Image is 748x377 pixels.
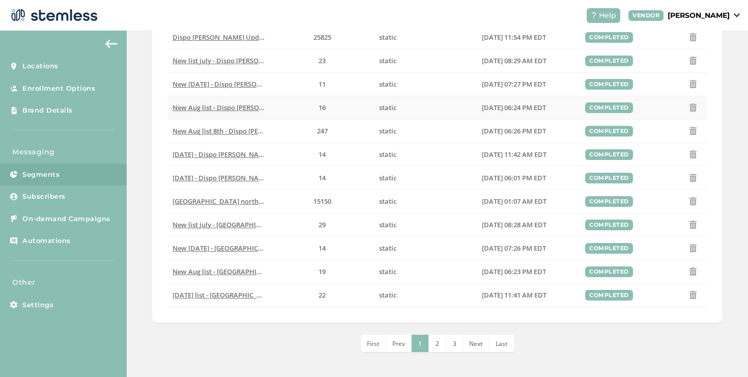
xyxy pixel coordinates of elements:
[585,220,633,230] div: completed
[482,150,546,159] span: [DATE] 11:42 AM EDT
[599,10,616,21] span: Help
[482,244,575,253] label: 07/17/2025 07:26 PM EDT
[313,197,331,206] span: 15150
[482,174,575,182] label: 08/27/2025 06:01 PM EDT
[379,244,396,253] span: static
[482,197,546,206] span: [DATE] 01:07 AM EDT
[482,267,575,276] label: 08/07/2025 06:23 PM EDT
[172,103,266,112] label: New Aug list - Dispo Romeo
[172,79,286,89] span: New [DATE] - Dispo [PERSON_NAME]
[379,79,396,89] span: static
[379,150,472,159] label: static
[379,220,396,229] span: static
[585,196,633,207] div: completed
[469,339,483,348] span: Next
[379,80,472,89] label: static
[172,290,276,300] span: [DATE] list - [GEOGRAPHIC_DATA]
[668,10,730,21] p: [PERSON_NAME]
[172,127,266,136] label: New Aug list 8th - Dispo Romeo
[379,33,396,42] span: static
[482,79,546,89] span: [DATE] 07:27 PM EDT
[276,33,369,42] label: 25825
[379,290,396,300] span: static
[276,103,369,112] label: 16
[436,339,439,348] span: 2
[276,197,369,206] label: 15150
[379,33,472,42] label: static
[379,57,472,65] label: static
[734,13,740,17] img: icon_down-arrow-small-66adaf34.svg
[379,267,472,276] label: static
[276,221,369,229] label: 29
[172,103,289,112] span: New Aug list - Dispo [PERSON_NAME]
[172,267,283,276] span: New Aug list - [GEOGRAPHIC_DATA]
[379,197,396,206] span: static
[172,126,300,136] span: New Aug list 8th - Dispo [PERSON_NAME]
[379,173,396,182] span: static
[22,214,110,224] span: On-demand Campaigns
[482,56,546,65] span: [DATE] 08:29 AM EDT
[367,339,380,348] span: First
[276,57,369,65] label: 23
[172,33,266,42] label: Dispo Romeo Updated July 2025 - Dispo Romeo
[379,150,396,159] span: static
[172,173,270,182] span: [DATE] - Dispo [PERSON_NAME]
[585,102,633,113] div: completed
[482,173,546,182] span: [DATE] 06:01 PM EDT
[172,267,266,276] label: New Aug list - Dispo Bay City North
[482,57,575,65] label: 07/10/2025 08:29 AM EDT
[319,56,326,65] span: 23
[172,33,342,42] span: Dispo [PERSON_NAME] Updated [DATE] - Dispo Romeo
[172,221,266,229] label: New list july - Dispo Bay City North
[319,244,326,253] span: 14
[482,290,546,300] span: [DATE] 11:41 AM EDT
[22,105,73,116] span: Brand Details
[585,266,633,277] div: completed
[482,221,575,229] label: 07/10/2025 08:28 AM EDT
[379,103,472,112] label: static
[319,103,326,112] span: 16
[276,174,369,182] label: 14
[482,103,546,112] span: [DATE] 06:24 PM EDT
[379,103,396,112] span: static
[105,40,118,48] img: icon-arrow-back-accent-c549486e.svg
[628,10,664,21] div: VENDOR
[319,79,326,89] span: 11
[319,220,326,229] span: 29
[482,80,575,89] label: 07/17/2025 07:27 PM EDT
[418,339,422,348] span: 1
[482,267,546,276] span: [DATE] 06:23 PM EDT
[453,339,456,348] span: 3
[379,126,396,136] span: static
[379,291,472,300] label: static
[172,150,270,159] span: [DATE] - Dispo [PERSON_NAME]
[379,127,472,136] label: static
[22,84,95,94] span: Enrollment Options
[482,103,575,112] label: 08/07/2025 06:24 PM EDT
[276,150,369,159] label: 14
[482,150,575,159] label: 08/17/2025 11:42 AM EDT
[482,197,575,206] label: 07/03/2025 01:07 AM EDT
[379,174,472,182] label: static
[276,127,369,136] label: 247
[482,127,575,136] label: 08/07/2025 06:26 PM EDT
[22,300,53,310] span: Settings
[697,328,748,377] div: Chat Widget
[172,56,288,65] span: New list july - Dispo [PERSON_NAME]
[482,126,546,136] span: [DATE] 06:26 PM EDT
[379,197,472,206] label: static
[22,61,59,71] span: Locations
[276,244,369,253] label: 14
[392,339,405,348] span: Prev
[319,173,326,182] span: 14
[585,126,633,137] div: completed
[319,150,326,159] span: 14
[172,150,266,159] label: aug 17th - Dispo Romeo
[313,33,331,42] span: 25825
[482,33,575,42] label: 07/02/2025 11:54 PM EDT
[482,244,546,253] span: [DATE] 07:26 PM EDT
[172,80,266,89] label: New July 17th - Dispo Romeo
[591,12,597,18] img: icon-help-white-03924b79.svg
[22,236,71,246] span: Automations
[317,126,328,136] span: 247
